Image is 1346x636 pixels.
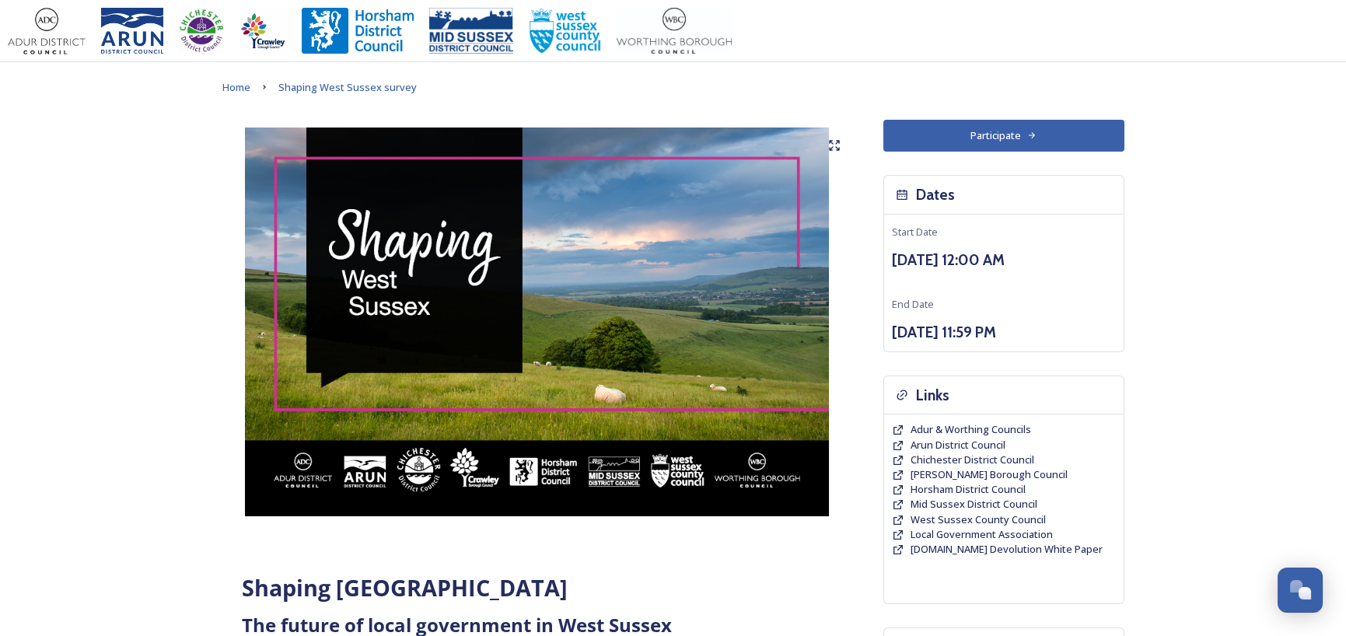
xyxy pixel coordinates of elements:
a: Mid Sussex District Council [911,497,1037,512]
a: Home [222,78,250,96]
img: Arun%20District%20Council%20logo%20blue%20CMYK.jpg [101,8,163,54]
span: [DOMAIN_NAME] Devolution White Paper [911,542,1103,556]
a: Local Government Association [911,527,1053,542]
strong: Shaping [GEOGRAPHIC_DATA] [242,572,568,603]
h3: Dates [916,183,955,206]
span: Local Government Association [911,527,1053,541]
a: Chichester District Council [911,453,1034,467]
button: Open Chat [1278,568,1323,613]
span: End Date [892,297,934,311]
img: Adur%20logo%20%281%29.jpeg [8,8,86,54]
a: [PERSON_NAME] Borough Council [911,467,1068,482]
a: [DOMAIN_NAME] Devolution White Paper [911,542,1103,557]
img: Horsham%20DC%20Logo.jpg [302,8,414,54]
img: Worthing_Adur%20%281%29.jpg [617,8,732,54]
h3: Links [916,384,949,407]
img: Crawley%20BC%20logo.jpg [239,8,286,54]
h3: [DATE] 12:00 AM [892,249,1116,271]
img: WSCCPos-Spot-25mm.jpg [529,8,602,54]
span: Start Date [892,225,938,239]
span: Chichester District Council [911,453,1034,467]
span: Adur & Worthing Councils [911,422,1031,436]
span: Horsham District Council [911,482,1026,496]
span: [PERSON_NAME] Borough Council [911,467,1068,481]
span: Shaping West Sussex survey [278,80,417,94]
span: Home [222,80,250,94]
a: Shaping West Sussex survey [278,78,417,96]
a: Horsham District Council [911,482,1026,497]
span: West Sussex County Council [911,512,1046,526]
img: CDC%20Logo%20-%20you%20may%20have%20a%20better%20version.jpg [179,8,224,54]
a: West Sussex County Council [911,512,1046,527]
a: Arun District Council [911,438,1005,453]
a: Adur & Worthing Councils [911,422,1031,437]
img: 150ppimsdc%20logo%20blue.png [429,8,513,54]
h3: [DATE] 11:59 PM [892,321,1116,344]
button: Participate [883,120,1124,152]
